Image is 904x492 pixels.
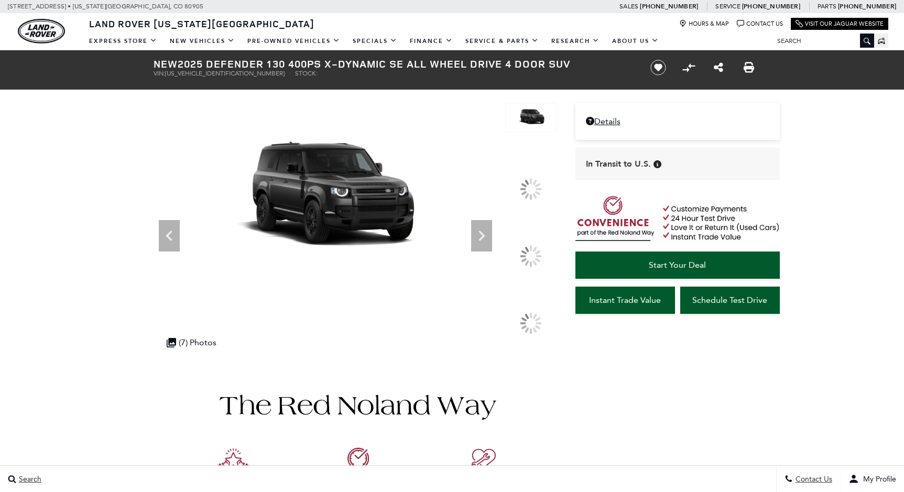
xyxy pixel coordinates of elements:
[295,70,318,77] span: Stock:
[161,332,222,353] div: (7) Photos
[647,59,670,76] button: Save vehicle
[459,32,545,50] a: Service & Parts
[589,295,661,305] span: Instant Trade Value
[164,32,241,50] a: New Vehicles
[154,70,165,77] span: VIN:
[586,158,651,170] span: In Transit to U.S.
[737,20,783,28] a: Contact Us
[18,19,65,43] a: land-rover
[404,32,459,50] a: Finance
[154,103,498,296] img: New 2025 Carpathian Grey LAND ROVER 400PS X-Dynamic SE image 1
[606,32,665,50] a: About Us
[796,20,884,28] a: Visit Our Jaguar Website
[838,2,896,10] a: [PHONE_NUMBER]
[154,57,178,71] strong: New
[16,475,41,484] span: Search
[818,3,836,10] span: Parts
[640,2,698,10] a: [PHONE_NUMBER]
[680,287,780,314] a: Schedule Test Drive
[649,260,706,270] span: Start Your Deal
[83,32,164,50] a: EXPRESS STORE
[8,3,203,10] a: [STREET_ADDRESS] • [US_STATE][GEOGRAPHIC_DATA], CO 80905
[859,475,896,484] span: My Profile
[545,32,606,50] a: Research
[681,60,696,75] button: Compare vehicle
[714,61,723,74] a: Share this New 2025 Defender 130 400PS X-Dynamic SE All Wheel Drive 4 Door SUV
[89,17,314,30] span: Land Rover [US_STATE][GEOGRAPHIC_DATA]
[586,116,769,126] a: Details
[715,3,740,10] span: Service
[742,2,800,10] a: [PHONE_NUMBER]
[505,103,557,132] img: New 2025 Carpathian Grey LAND ROVER 400PS X-Dynamic SE image 1
[769,35,874,47] input: Search
[83,32,665,50] nav: Main Navigation
[619,3,638,10] span: Sales
[575,287,675,314] a: Instant Trade Value
[744,61,754,74] a: Print this New 2025 Defender 130 400PS X-Dynamic SE All Wheel Drive 4 Door SUV
[575,252,780,279] a: Start Your Deal
[575,319,780,484] iframe: YouTube video player
[692,295,767,305] span: Schedule Test Drive
[654,160,661,168] div: Vehicle has shipped from factory of origin. Estimated time of delivery to Retailer is on average ...
[241,32,346,50] a: Pre-Owned Vehicles
[841,466,904,492] button: user-profile-menu
[154,58,633,70] h1: 2025 Defender 130 400PS X-Dynamic SE All Wheel Drive 4 Door SUV
[83,17,321,30] a: Land Rover [US_STATE][GEOGRAPHIC_DATA]
[679,20,729,28] a: Hours & Map
[165,70,285,77] span: [US_VEHICLE_IDENTIFICATION_NUMBER]
[793,475,832,484] span: Contact Us
[18,19,65,43] img: Land Rover
[346,32,404,50] a: Specials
